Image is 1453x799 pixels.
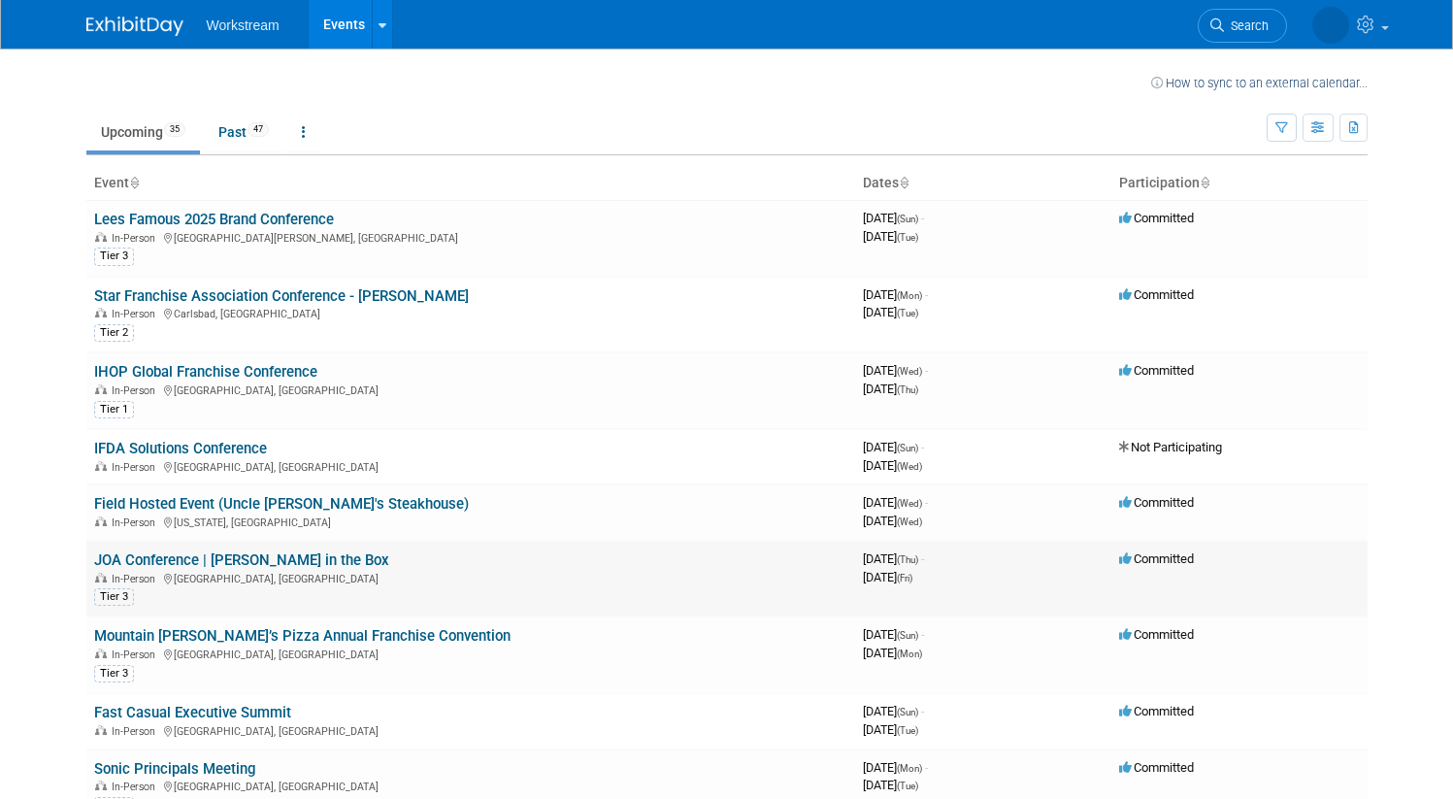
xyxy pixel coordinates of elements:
span: - [921,704,924,718]
div: [US_STATE], [GEOGRAPHIC_DATA] [94,514,847,529]
span: (Wed) [897,366,922,377]
span: - [925,363,928,378]
div: [GEOGRAPHIC_DATA][PERSON_NAME], [GEOGRAPHIC_DATA] [94,229,847,245]
div: [GEOGRAPHIC_DATA], [GEOGRAPHIC_DATA] [94,458,847,474]
span: Search [1224,18,1269,33]
span: - [921,627,924,642]
span: Committed [1119,495,1194,510]
span: [DATE] [863,363,928,378]
div: [GEOGRAPHIC_DATA], [GEOGRAPHIC_DATA] [94,382,847,397]
span: Committed [1119,760,1194,775]
span: In-Person [112,649,161,661]
a: Sort by Start Date [899,175,908,190]
span: (Mon) [897,290,922,301]
span: [DATE] [863,229,918,244]
a: Fast Casual Executive Summit [94,704,291,721]
span: Committed [1119,211,1194,225]
span: (Fri) [897,573,912,583]
a: Sort by Event Name [129,175,139,190]
span: (Wed) [897,516,922,527]
span: Workstream [207,17,280,33]
div: Tier 1 [94,401,134,418]
span: Committed [1119,627,1194,642]
span: (Sun) [897,630,918,641]
span: (Mon) [897,763,922,774]
img: In-Person Event [95,649,107,658]
span: (Tue) [897,725,918,736]
span: 35 [164,122,185,137]
a: Star Franchise Association Conference - [PERSON_NAME] [94,287,469,305]
span: (Wed) [897,461,922,472]
div: [GEOGRAPHIC_DATA], [GEOGRAPHIC_DATA] [94,722,847,738]
img: In-Person Event [95,725,107,735]
span: - [921,551,924,566]
span: In-Person [112,516,161,529]
span: In-Person [112,461,161,474]
a: Mountain [PERSON_NAME]’s Pizza Annual Franchise Convention [94,627,511,645]
span: [DATE] [863,514,922,528]
img: In-Person Event [95,232,107,242]
span: (Tue) [897,781,918,791]
div: [GEOGRAPHIC_DATA], [GEOGRAPHIC_DATA] [94,570,847,585]
th: Dates [855,167,1111,200]
a: Sonic Principals Meeting [94,760,255,778]
span: [DATE] [863,495,928,510]
span: Committed [1119,704,1194,718]
span: [DATE] [863,458,922,473]
span: (Thu) [897,384,918,395]
span: In-Person [112,725,161,738]
img: Rousie Mok [1312,7,1349,44]
span: [DATE] [863,211,924,225]
img: In-Person Event [95,461,107,471]
div: [GEOGRAPHIC_DATA], [GEOGRAPHIC_DATA] [94,778,847,793]
span: In-Person [112,573,161,585]
img: In-Person Event [95,384,107,394]
span: Committed [1119,363,1194,378]
span: (Sun) [897,214,918,224]
span: - [921,440,924,454]
a: Sort by Participation Type [1200,175,1209,190]
th: Participation [1111,167,1368,200]
div: Tier 3 [94,588,134,606]
span: [DATE] [863,627,924,642]
span: [DATE] [863,551,924,566]
div: Tier 2 [94,324,134,342]
span: (Tue) [897,232,918,243]
a: Field Hosted Event (Uncle [PERSON_NAME]'s Steakhouse) [94,495,469,513]
span: (Tue) [897,308,918,318]
span: [DATE] [863,778,918,792]
img: ExhibitDay [86,17,183,36]
span: [DATE] [863,760,928,775]
img: In-Person Event [95,308,107,317]
span: - [921,211,924,225]
span: Not Participating [1119,440,1222,454]
span: [DATE] [863,440,924,454]
a: IFDA Solutions Conference [94,440,267,457]
a: JOA Conference | [PERSON_NAME] in the Box [94,551,389,569]
span: In-Person [112,232,161,245]
th: Event [86,167,855,200]
a: Search [1198,9,1287,43]
span: (Sun) [897,707,918,717]
span: (Thu) [897,554,918,565]
span: 47 [248,122,269,137]
span: In-Person [112,308,161,320]
div: Carlsbad, [GEOGRAPHIC_DATA] [94,305,847,320]
img: In-Person Event [95,573,107,583]
span: (Wed) [897,498,922,509]
a: Lees Famous 2025 Brand Conference [94,211,334,228]
span: [DATE] [863,704,924,718]
div: [GEOGRAPHIC_DATA], [GEOGRAPHIC_DATA] [94,646,847,661]
div: Tier 3 [94,665,134,682]
span: (Sun) [897,443,918,453]
span: In-Person [112,384,161,397]
span: [DATE] [863,287,928,302]
img: In-Person Event [95,516,107,526]
span: In-Person [112,781,161,793]
img: In-Person Event [95,781,107,790]
span: [DATE] [863,305,918,319]
a: Upcoming35 [86,114,200,150]
a: Past47 [204,114,283,150]
div: Tier 3 [94,248,134,265]
span: - [925,495,928,510]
